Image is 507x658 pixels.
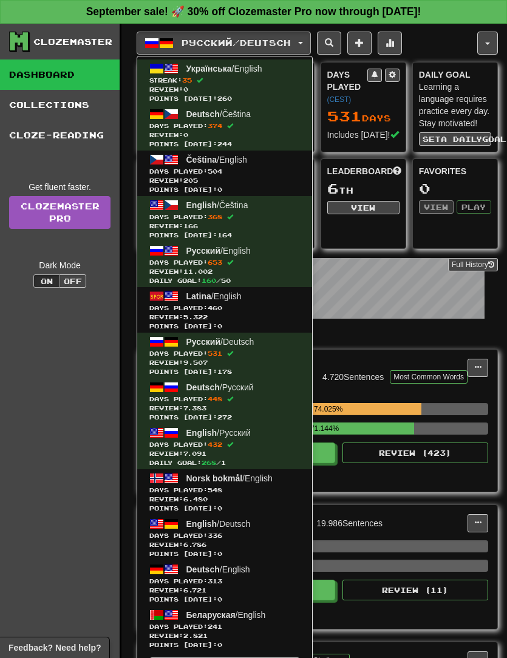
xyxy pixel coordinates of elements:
a: English/ČeštinaDays Played:368 Review:166Points [DATE]:164 [137,196,312,242]
span: 448 [208,395,222,402]
span: 374 [208,122,222,129]
span: Open feedback widget [9,642,101,654]
span: Points [DATE]: 272 [149,413,300,422]
span: Deutsch [186,565,220,574]
span: Points [DATE]: 164 [149,231,300,240]
span: / Русский [186,428,251,438]
a: English/DeutschDays Played:336 Review:6.786Points [DATE]:0 [137,515,312,560]
span: Review: 2.821 [149,631,300,640]
a: Deutsch/РусскийDays Played:448 Review:7.383Points [DATE]:272 [137,378,312,424]
span: Days Played: [149,395,300,404]
span: Points [DATE]: 244 [149,140,300,149]
span: Review: 166 [149,222,300,231]
span: Points [DATE]: 260 [149,94,300,103]
span: Review: 6.786 [149,540,300,549]
span: 160 [202,277,216,284]
span: 504 [208,168,222,175]
span: 313 [208,577,222,585]
span: / Čeština [186,200,248,210]
a: Українська/EnglishStreak:35 Review:0Points [DATE]:260 [137,59,312,105]
span: Days Played: [149,486,300,495]
span: Days Played: [149,577,300,586]
span: / English [186,246,251,256]
span: Review: 11.002 [149,267,300,276]
span: 336 [208,532,222,539]
span: Points [DATE]: 0 [149,595,300,604]
span: Українська [186,64,232,73]
span: Review: 7.383 [149,404,300,413]
span: 531 [208,350,222,357]
span: Days Played: [149,531,300,540]
span: 368 [208,213,222,220]
span: Days Played: [149,304,300,313]
span: Русский [186,337,221,347]
span: / English [186,610,266,620]
a: Norsk bokmål/EnglishDays Played:548 Review:6.480Points [DATE]:0 [137,469,312,515]
span: Days Played: [149,349,300,358]
span: Days Played: [149,212,300,222]
span: Deutsch [186,382,220,392]
span: Days Played: [149,622,300,631]
span: Points [DATE]: 178 [149,367,300,376]
span: Review: 6.721 [149,586,300,595]
span: 432 [208,441,222,448]
span: Days Played: [149,258,300,267]
span: Review: 9.507 [149,358,300,367]
span: Беларуская [186,610,236,620]
span: 35 [182,76,192,84]
span: / Русский [186,382,254,392]
span: Daily Goal: / 1 [149,458,300,467]
span: Points [DATE]: 0 [149,549,300,558]
span: / English [186,291,242,301]
span: / English [186,155,247,164]
span: English [186,428,217,438]
span: / English [186,473,273,483]
span: / Deutsch [186,519,251,529]
span: Review: 205 [149,176,300,185]
span: Review: 0 [149,85,300,94]
span: Points [DATE]: 0 [149,185,300,194]
span: / English [186,565,250,574]
span: / Deutsch [186,337,254,347]
span: 241 [208,623,222,630]
span: Review: 7.091 [149,449,300,458]
span: 548 [208,486,222,493]
a: Русский/EnglishDays Played:653 Review:11.002Daily Goal:160/50 [137,242,312,287]
a: Čeština/EnglishDays Played:504 Review:205Points [DATE]:0 [137,151,312,196]
span: Daily Goal: / 50 [149,276,300,285]
span: Points [DATE]: 0 [149,504,300,513]
span: Norsk bokmål [186,473,243,483]
span: 653 [208,259,222,266]
span: Streak: [149,76,300,85]
a: Latina/EnglishDays Played:460 Review:5.322Points [DATE]:0 [137,287,312,333]
span: Days Played: [149,167,300,176]
span: / English [186,64,262,73]
span: English [186,519,217,529]
a: Русский/DeutschDays Played:531 Review:9.507Points [DATE]:178 [137,333,312,378]
a: Беларуская/EnglishDays Played:241 Review:2.821Points [DATE]:0 [137,606,312,651]
span: Days Played: [149,440,300,449]
span: 460 [208,304,222,311]
span: Čeština [186,155,217,164]
a: English/РусскийDays Played:432 Review:7.091Daily Goal:268/1 [137,424,312,469]
a: Deutsch/ČeštinaDays Played:374 Review:0Points [DATE]:244 [137,105,312,151]
span: Latina [186,291,211,301]
span: Points [DATE]: 0 [149,640,300,650]
a: Deutsch/EnglishDays Played:313 Review:6.721Points [DATE]:0 [137,560,312,606]
span: Review: 6.480 [149,495,300,504]
span: Русский [186,246,221,256]
span: English [186,200,217,210]
span: Review: 5.322 [149,313,300,322]
span: 268 [202,459,216,466]
span: / Čeština [186,109,251,119]
span: Deutsch [186,109,220,119]
span: Review: 0 [149,131,300,140]
span: Days Played: [149,121,300,131]
span: Points [DATE]: 0 [149,322,300,331]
